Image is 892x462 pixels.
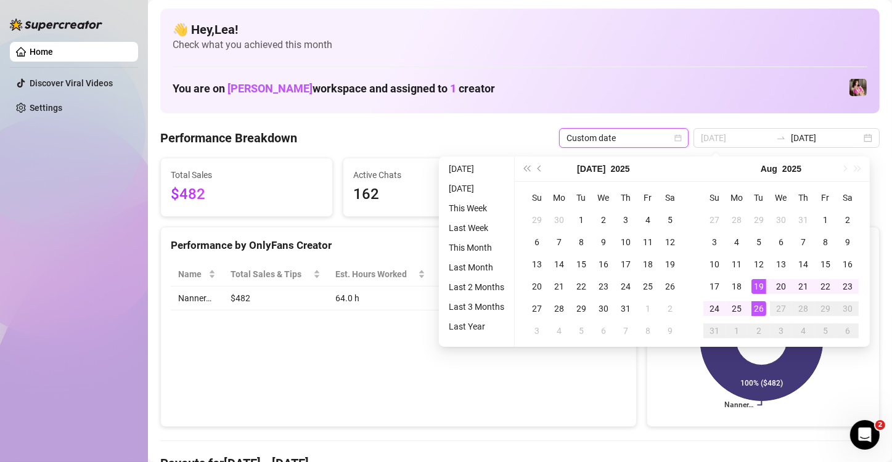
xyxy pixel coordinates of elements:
[850,420,880,450] iframe: Intercom live chat
[640,235,655,249] div: 11
[637,275,659,298] td: 2025-07-25
[640,257,655,272] div: 18
[770,209,792,231] td: 2025-07-30
[663,235,677,249] div: 12
[444,260,509,275] li: Last Month
[178,267,206,281] span: Name
[548,298,570,320] td: 2025-07-28
[574,257,589,272] div: 15
[770,275,792,298] td: 2025-08-20
[570,253,592,275] td: 2025-07-15
[520,156,533,181] button: Last year (Control + left)
[570,187,592,209] th: Tu
[707,301,722,316] div: 24
[776,133,786,143] span: to
[640,213,655,227] div: 4
[526,253,548,275] td: 2025-07-13
[450,82,456,95] span: 1
[840,323,855,338] div: 6
[707,257,722,272] div: 10
[796,235,811,249] div: 7
[618,301,633,316] div: 31
[615,320,637,342] td: 2025-08-07
[444,221,509,235] li: Last Week
[703,187,726,209] th: Su
[840,213,855,227] div: 2
[814,187,837,209] th: Fr
[552,323,567,338] div: 4
[674,134,682,142] span: calendar
[548,209,570,231] td: 2025-06-30
[663,279,677,294] div: 26
[615,231,637,253] td: 2025-07-10
[659,187,681,209] th: Sa
[10,18,102,31] img: logo-BBDzfeDw.svg
[707,323,722,338] div: 31
[567,129,681,147] span: Custom date
[659,231,681,253] td: 2025-07-12
[703,231,726,253] td: 2025-08-03
[770,253,792,275] td: 2025-08-13
[726,298,748,320] td: 2025-08-25
[724,401,753,410] text: Nanner…
[171,168,322,182] span: Total Sales
[818,279,833,294] div: 22
[707,279,722,294] div: 17
[774,257,788,272] div: 13
[530,257,544,272] div: 13
[618,323,633,338] div: 7
[770,187,792,209] th: We
[659,275,681,298] td: 2025-07-26
[663,213,677,227] div: 5
[751,323,766,338] div: 2
[796,213,811,227] div: 31
[618,213,633,227] div: 3
[776,133,786,143] span: swap-right
[444,280,509,294] li: Last 2 Months
[814,209,837,231] td: 2025-08-01
[615,209,637,231] td: 2025-07-03
[530,213,544,227] div: 29
[353,183,505,206] span: 162
[592,231,615,253] td: 2025-07-09
[729,323,744,338] div: 1
[637,320,659,342] td: 2025-08-08
[637,209,659,231] td: 2025-07-04
[637,253,659,275] td: 2025-07-18
[707,235,722,249] div: 3
[223,262,327,286] th: Total Sales & Tips
[663,257,677,272] div: 19
[552,235,567,249] div: 7
[837,298,859,320] td: 2025-08-30
[774,301,788,316] div: 27
[596,257,611,272] div: 16
[796,257,811,272] div: 14
[792,275,814,298] td: 2025-08-21
[663,323,677,338] div: 9
[774,279,788,294] div: 20
[748,275,770,298] td: 2025-08-19
[30,78,113,88] a: Discover Viral Videos
[875,420,885,430] span: 2
[703,298,726,320] td: 2025-08-24
[748,231,770,253] td: 2025-08-05
[592,187,615,209] th: We
[596,213,611,227] div: 2
[444,319,509,334] li: Last Year
[530,235,544,249] div: 6
[526,320,548,342] td: 2025-08-03
[792,187,814,209] th: Th
[552,213,567,227] div: 30
[223,286,327,310] td: $482
[751,257,766,272] div: 12
[227,82,313,95] span: [PERSON_NAME]
[792,209,814,231] td: 2025-07-31
[444,299,509,314] li: Last 3 Months
[796,323,811,338] div: 4
[596,323,611,338] div: 6
[615,275,637,298] td: 2025-07-24
[703,209,726,231] td: 2025-07-27
[814,298,837,320] td: 2025-08-29
[526,275,548,298] td: 2025-07-20
[703,320,726,342] td: 2025-08-31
